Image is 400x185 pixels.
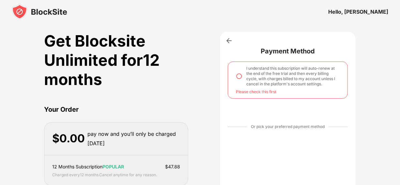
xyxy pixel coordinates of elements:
[228,47,348,55] div: Payment Method
[52,163,124,170] div: 12 Months Subscription
[87,129,180,148] div: pay now and you’ll only be charged [DATE]
[228,103,348,116] iframe: PayPal
[251,123,325,130] div: Or pick your preferred payment method
[44,31,188,89] div: Get Blocksite Unlimited for 12 months
[12,4,67,20] img: blocksite-icon-black.svg
[236,73,242,79] img: checkout-round-off-error.svg
[102,164,124,169] span: POPULAR
[328,8,388,15] div: Hello, [PERSON_NAME]
[165,163,180,170] div: $ 47.88
[52,172,157,178] div: Charged every 12 months . Cancel anytime for any reason.
[52,132,85,145] div: $ 0.00
[44,105,188,114] div: Your Order
[236,89,340,94] div: Please check this first
[246,66,340,87] div: I understand this subscription will auto-renew at the end of the free trial and then every billin...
